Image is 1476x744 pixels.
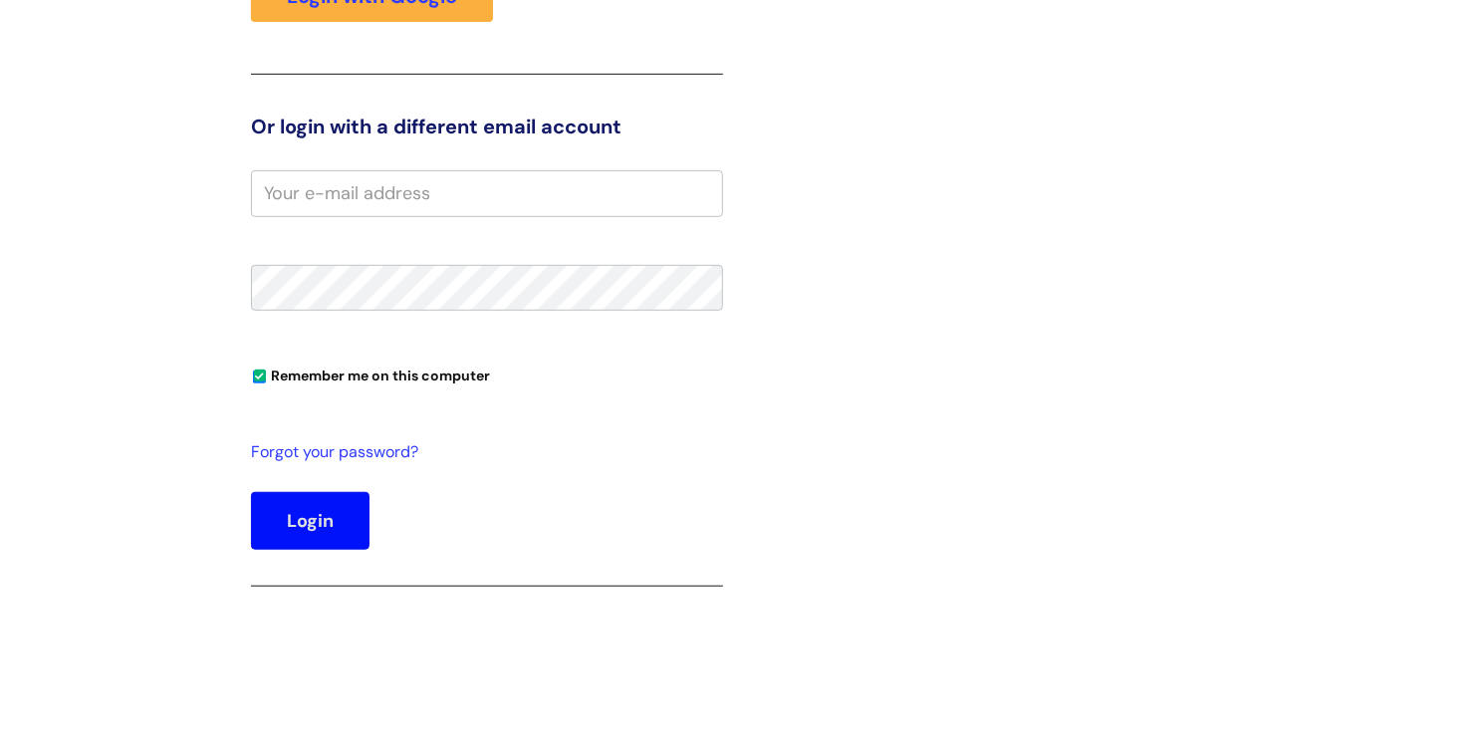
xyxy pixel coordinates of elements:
[251,115,723,138] h3: Or login with a different email account
[251,359,723,390] div: You can uncheck this option if you're logging in from a shared device
[251,363,490,384] label: Remember me on this computer
[253,371,266,383] input: Remember me on this computer
[251,492,369,550] button: Login
[251,438,713,467] a: Forgot your password?
[251,170,723,216] input: Your e-mail address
